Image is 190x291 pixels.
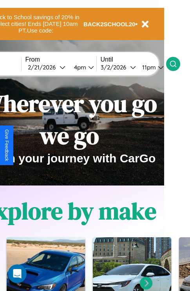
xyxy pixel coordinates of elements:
b: BACK2SCHOOL20 [83,21,136,27]
div: Give Feedback [4,129,9,161]
button: 11pm [136,63,166,71]
button: 2/21/2026 [25,63,68,71]
label: Until [101,56,166,63]
div: 4pm [70,64,88,71]
iframe: Intercom live chat [8,264,27,283]
div: 2 / 21 / 2026 [28,64,60,71]
label: From [25,56,96,63]
div: 3 / 2 / 2026 [101,64,130,71]
button: 4pm [68,63,96,71]
div: 11pm [138,64,158,71]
